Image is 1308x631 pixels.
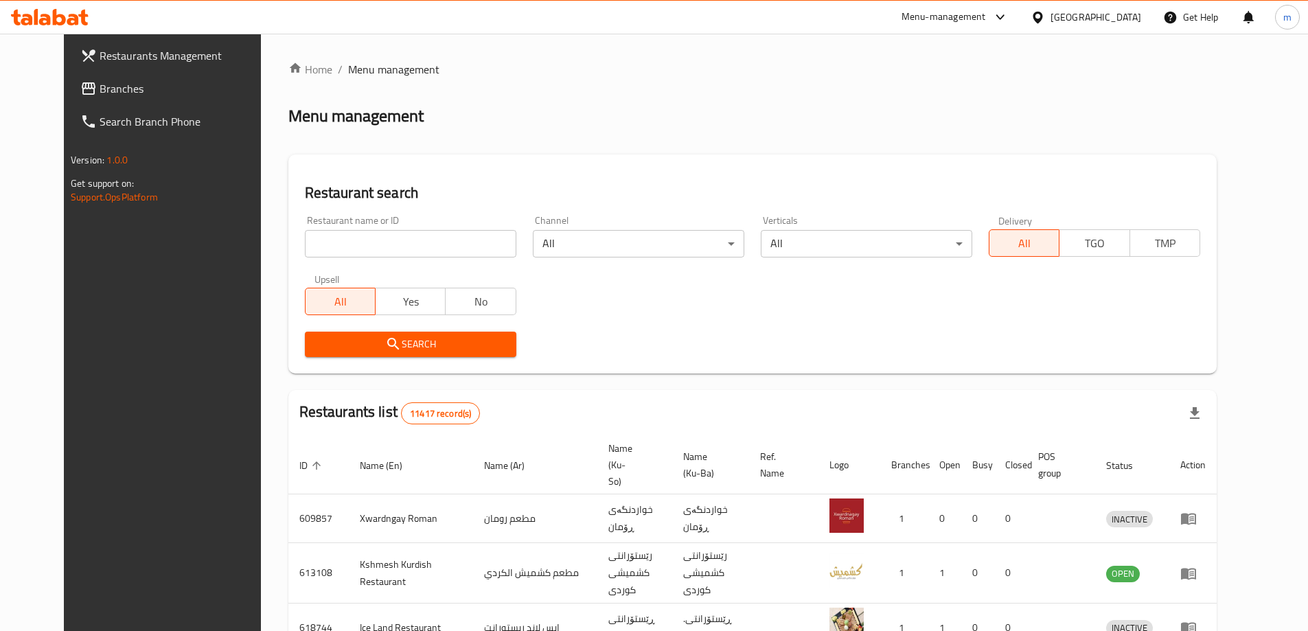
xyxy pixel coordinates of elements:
[348,61,439,78] span: Menu management
[1051,10,1141,25] div: [GEOGRAPHIC_DATA]
[880,436,928,494] th: Branches
[994,436,1027,494] th: Closed
[1106,457,1151,474] span: Status
[829,553,864,588] img: Kshmesh Kurdish Restaurant
[818,436,880,494] th: Logo
[961,543,994,604] td: 0
[71,151,104,169] span: Version:
[305,288,376,315] button: All
[928,543,961,604] td: 1
[473,543,597,604] td: مطعم كشميش الكردي
[451,292,510,312] span: No
[288,494,349,543] td: 609857
[608,440,656,490] span: Name (Ku-So)
[998,216,1033,225] label: Delivery
[375,288,446,315] button: Yes
[71,188,158,206] a: Support.OpsPlatform
[683,448,733,481] span: Name (Ku-Ba)
[1106,566,1140,582] span: OPEN
[349,543,473,604] td: Kshmesh Kurdish Restaurant
[597,543,672,604] td: رێستۆرانتی کشمیشى كوردى
[1106,512,1153,527] span: INACTIVE
[989,229,1059,257] button: All
[961,436,994,494] th: Busy
[288,543,349,604] td: 613108
[995,233,1054,253] span: All
[1129,229,1200,257] button: TMP
[338,61,343,78] li: /
[961,494,994,543] td: 0
[880,543,928,604] td: 1
[597,494,672,543] td: خواردنگەی ڕۆمان
[1283,10,1292,25] span: m
[288,61,332,78] a: Home
[402,407,479,420] span: 11417 record(s)
[902,9,986,25] div: Menu-management
[1180,510,1206,527] div: Menu
[100,80,271,97] span: Branches
[829,498,864,533] img: Xwardngay Roman
[71,174,134,192] span: Get support on:
[1178,397,1211,430] div: Export file
[69,72,282,105] a: Branches
[880,494,928,543] td: 1
[381,292,440,312] span: Yes
[69,105,282,138] a: Search Branch Phone
[311,292,370,312] span: All
[672,543,749,604] td: رێستۆرانتی کشمیشى كوردى
[316,336,505,353] span: Search
[1180,565,1206,582] div: Menu
[288,61,1217,78] nav: breadcrumb
[994,543,1027,604] td: 0
[1169,436,1217,494] th: Action
[760,448,802,481] span: Ref. Name
[305,230,516,257] input: Search for restaurant name or ID..
[69,39,282,72] a: Restaurants Management
[1136,233,1195,253] span: TMP
[1106,511,1153,527] div: INACTIVE
[299,457,325,474] span: ID
[299,402,481,424] h2: Restaurants list
[1038,448,1079,481] span: POS group
[994,494,1027,543] td: 0
[314,274,340,284] label: Upsell
[928,436,961,494] th: Open
[360,457,420,474] span: Name (En)
[1059,229,1129,257] button: TGO
[761,230,972,257] div: All
[305,332,516,357] button: Search
[100,47,271,64] span: Restaurants Management
[533,230,744,257] div: All
[401,402,480,424] div: Total records count
[484,457,542,474] span: Name (Ar)
[349,494,473,543] td: Xwardngay Roman
[100,113,271,130] span: Search Branch Phone
[1065,233,1124,253] span: TGO
[106,151,128,169] span: 1.0.0
[445,288,516,315] button: No
[928,494,961,543] td: 0
[672,494,749,543] td: خواردنگەی ڕۆمان
[305,183,1200,203] h2: Restaurant search
[473,494,597,543] td: مطعم رومان
[288,105,424,127] h2: Menu management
